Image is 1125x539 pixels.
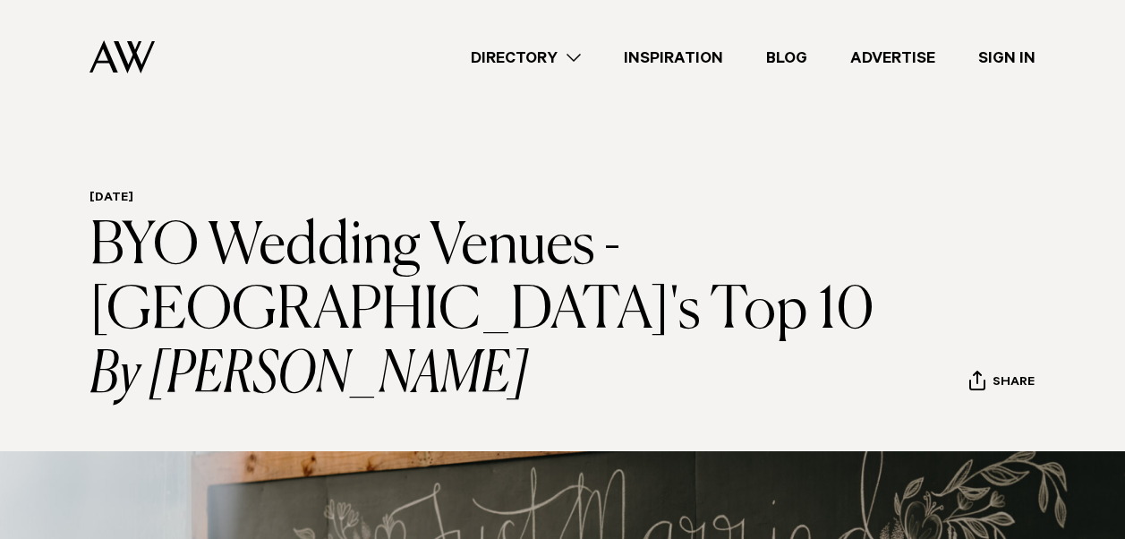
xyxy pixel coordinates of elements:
[993,375,1035,392] span: Share
[89,40,155,73] img: Auckland Weddings Logo
[602,46,745,70] a: Inspiration
[957,46,1057,70] a: Sign In
[89,215,917,408] h1: BYO Wedding Venues - [GEOGRAPHIC_DATA]'s Top 10
[745,46,829,70] a: Blog
[89,191,917,208] h6: [DATE]
[968,370,1036,397] button: Share
[449,46,602,70] a: Directory
[89,344,917,408] i: By [PERSON_NAME]
[829,46,957,70] a: Advertise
